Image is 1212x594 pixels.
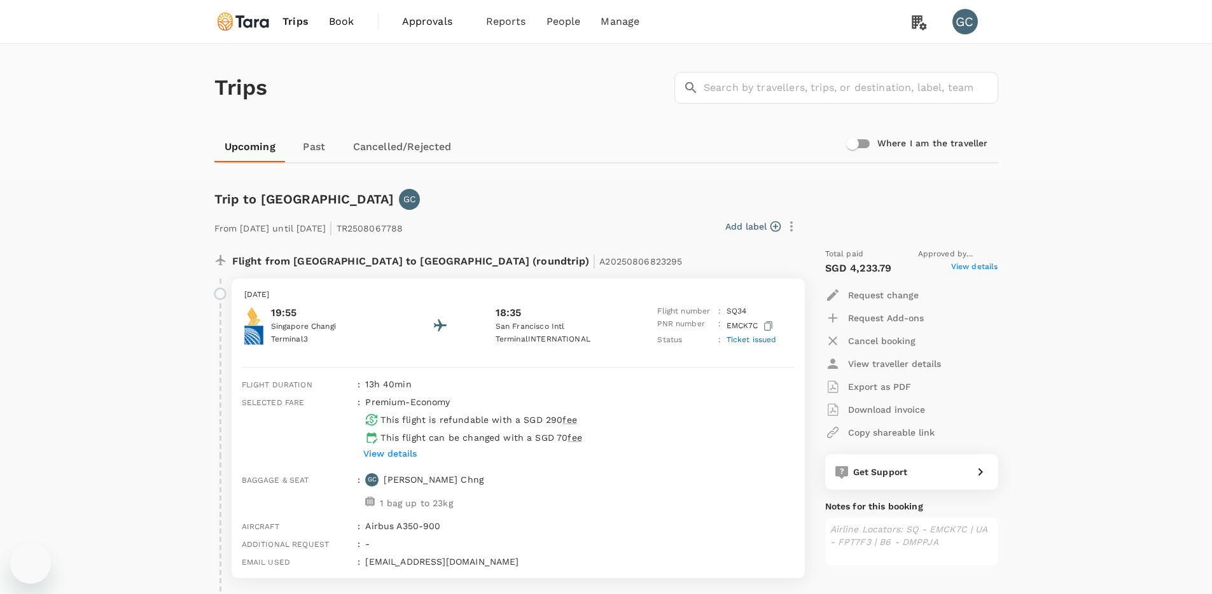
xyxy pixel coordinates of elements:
[242,558,291,567] span: Email used
[214,132,286,162] a: Upcoming
[352,390,360,468] div: :
[718,318,721,334] p: :
[10,543,51,584] iframe: Button to launch messaging window
[343,132,462,162] a: Cancelled/Rejected
[568,432,582,443] span: fee
[704,72,998,104] input: Search by travellers, trips, or destination, label, team
[214,44,268,132] h1: Trips
[547,14,581,29] span: People
[951,261,998,276] span: View details
[825,329,916,352] button: Cancel booking
[853,467,908,477] span: Get Support
[727,335,777,344] span: Ticket issued
[363,447,417,460] p: View details
[599,256,682,266] span: A20250806823295
[918,248,998,261] span: Approved by
[352,532,360,550] div: :
[657,305,713,318] p: Flight number
[271,305,386,321] p: 19:55
[352,550,360,568] div: :
[486,14,526,29] span: Reports
[360,515,794,532] div: Airbus A350-900
[727,318,776,334] p: EMCK7C
[592,252,596,270] span: |
[825,421,935,444] button: Copy shareable link
[368,475,377,484] p: GC
[848,357,941,370] p: View traveller details
[657,334,713,347] p: Status
[718,334,721,347] p: :
[352,468,360,515] div: :
[360,444,420,463] button: View details
[214,215,403,238] p: From [DATE] until [DATE] TR2508067788
[496,305,522,321] p: 18:35
[877,137,988,151] h6: Where I am the traveller
[380,431,582,444] p: This flight can be changed with a SGD 70
[244,289,792,301] p: [DATE]
[848,289,919,301] p: Request change
[848,380,911,393] p: Export as PDF
[727,305,747,318] p: SQ 34
[825,375,911,398] button: Export as PDF
[365,497,375,506] img: baggage-icon
[657,318,713,334] p: PNR number
[329,219,333,237] span: |
[244,326,263,345] img: United Airlines
[214,189,394,209] h6: Trip to [GEOGRAPHIC_DATA]
[825,352,941,375] button: View traveller details
[403,193,416,205] p: GC
[242,522,279,531] span: Aircraft
[402,14,466,29] span: Approvals
[562,415,576,425] span: fee
[825,284,919,307] button: Request change
[242,476,309,485] span: Baggage & seat
[352,373,360,390] div: :
[825,248,864,261] span: Total paid
[242,540,330,549] span: Additional request
[848,335,916,347] p: Cancel booking
[848,312,924,324] p: Request Add-ons
[830,523,993,548] p: Airline Locators: SQ - EMCK7C | UA - FPT7F3 | B6 - DMPPJA
[271,333,386,346] p: Terminal 3
[242,380,312,389] span: Flight duration
[365,378,794,390] p: 13h 40min
[380,413,576,426] p: This flight is refundable with a SGD 290
[825,307,924,329] button: Request Add-ons
[952,9,978,34] div: GC
[825,500,998,513] p: Notes for this booking
[725,220,781,233] button: Add label
[244,307,263,326] img: Singapore Airlines
[848,403,925,416] p: Download invoice
[282,14,309,29] span: Trips
[365,555,794,568] p: [EMAIL_ADDRESS][DOMAIN_NAME]
[365,396,450,408] p: premium-economy
[352,515,360,532] div: :
[825,261,892,276] p: SGD 4,233.79
[242,398,305,407] span: Selected fare
[360,532,794,550] div: -
[496,321,610,333] p: San Francisco Intl
[496,333,610,346] p: Terminal INTERNATIONAL
[214,8,273,36] img: Tara Climate Ltd
[271,321,386,333] p: Singapore Changi
[286,132,343,162] a: Past
[380,497,452,509] p: 1 bag up to 23kg
[329,14,354,29] span: Book
[848,426,935,439] p: Copy shareable link
[601,14,639,29] span: Manage
[232,248,683,271] p: Flight from [GEOGRAPHIC_DATA] to [GEOGRAPHIC_DATA] (roundtrip)
[384,473,484,486] p: [PERSON_NAME] Chng
[825,398,925,421] button: Download invoice
[718,305,721,318] p: :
